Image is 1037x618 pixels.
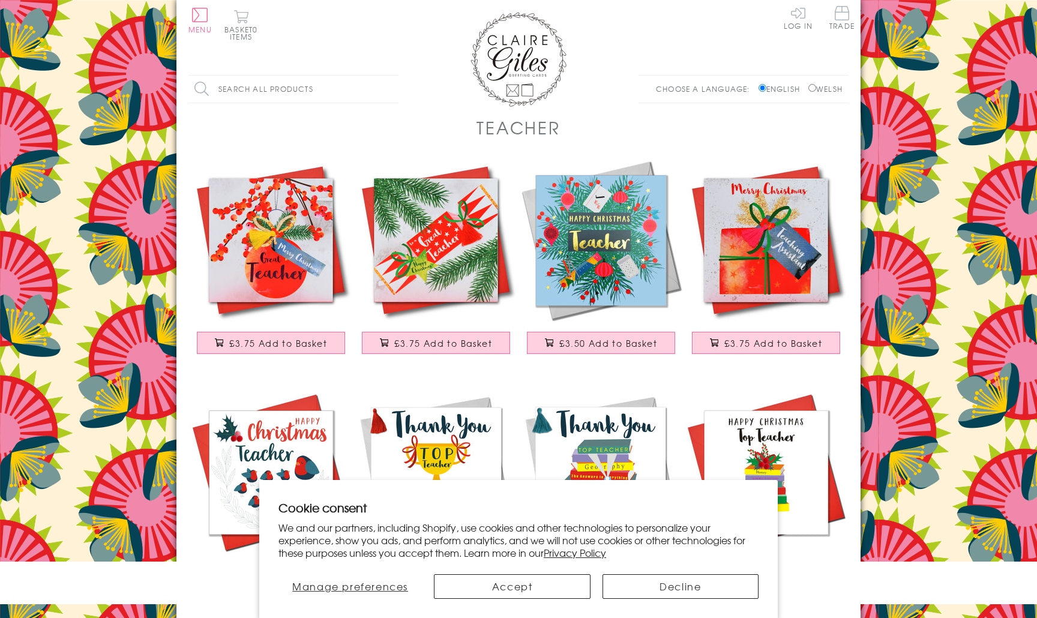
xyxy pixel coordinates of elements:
a: Privacy Policy [544,545,606,560]
a: Log In [784,6,813,29]
a: Christmas Card, Pile of School Books, Top Teacher, Embellished with pompoms £3.75 Add to Basket [684,390,849,598]
span: Trade [829,6,855,29]
a: Trade [829,6,855,32]
h2: Cookie consent [278,499,759,516]
span: Menu [188,24,212,35]
button: £3.75 Add to Basket [692,332,841,354]
p: We and our partners, including Shopify, use cookies and other technologies to personalize your ex... [278,521,759,559]
a: Christmas Card, Bauble and Berries, Great Teacher, Tassel Embellished £3.75 Add to Basket [188,158,353,366]
span: 0 items [230,24,257,42]
button: £3.75 Add to Basket [197,332,346,354]
img: Christmas Card, Present, Merry Christmas, Teaching Assistant, Tassel Embellished [684,158,849,323]
a: Christmas Card, Cracker, To a Great Teacher, Happy Christmas, Tassel Embellished £3.75 Add to Basket [353,158,518,366]
a: Christmas Card, Teacher Wreath and Baubles, text foiled in shiny gold £3.50 Add to Basket [518,158,684,366]
img: Christmas Card, Bauble and Berries, Great Teacher, Tassel Embellished [188,158,353,323]
button: £3.75 Add to Basket [362,332,511,354]
button: Menu [188,8,212,33]
span: £3.50 Add to Basket [559,337,657,349]
a: Thank You Teacher Card, Trophy, Embellished with a colourful tassel £3.75 Add to Basket [353,390,518,598]
img: Claire Giles Greetings Cards [470,12,567,107]
span: Manage preferences [292,579,408,593]
img: Christmas Card, Robin classroom, Teacher, Embellished with colourful pompoms [188,390,353,555]
a: Thank You Teacher Card, Medal & Books, Embellished with a colourful tassel £3.75 Add to Basket [518,390,684,598]
img: Christmas Card, Pile of School Books, Top Teacher, Embellished with pompoms [684,390,849,555]
span: £3.75 Add to Basket [394,337,492,349]
button: Accept [434,574,590,599]
p: Choose a language: [656,83,756,94]
input: English [759,84,766,92]
button: £3.50 Add to Basket [527,332,676,354]
img: Thank You Teacher Card, Trophy, Embellished with a colourful tassel [353,390,518,555]
label: Welsh [808,83,843,94]
span: £3.75 Add to Basket [724,337,822,349]
button: Decline [603,574,759,599]
img: Christmas Card, Cracker, To a Great Teacher, Happy Christmas, Tassel Embellished [353,158,518,323]
img: Thank You Teacher Card, Medal & Books, Embellished with a colourful tassel [518,390,684,555]
button: Basket0 items [224,10,257,40]
span: £3.75 Add to Basket [229,337,327,349]
h1: Teacher [476,115,560,140]
label: English [759,83,806,94]
button: Manage preferences [278,574,422,599]
a: Christmas Card, Robin classroom, Teacher, Embellished with colourful pompoms £3.75 Add to Basket [188,390,353,598]
input: Welsh [808,84,816,92]
input: Search [386,76,398,103]
img: Christmas Card, Teacher Wreath and Baubles, text foiled in shiny gold [518,158,684,323]
a: Christmas Card, Present, Merry Christmas, Teaching Assistant, Tassel Embellished £3.75 Add to Basket [684,158,849,366]
input: Search all products [188,76,398,103]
